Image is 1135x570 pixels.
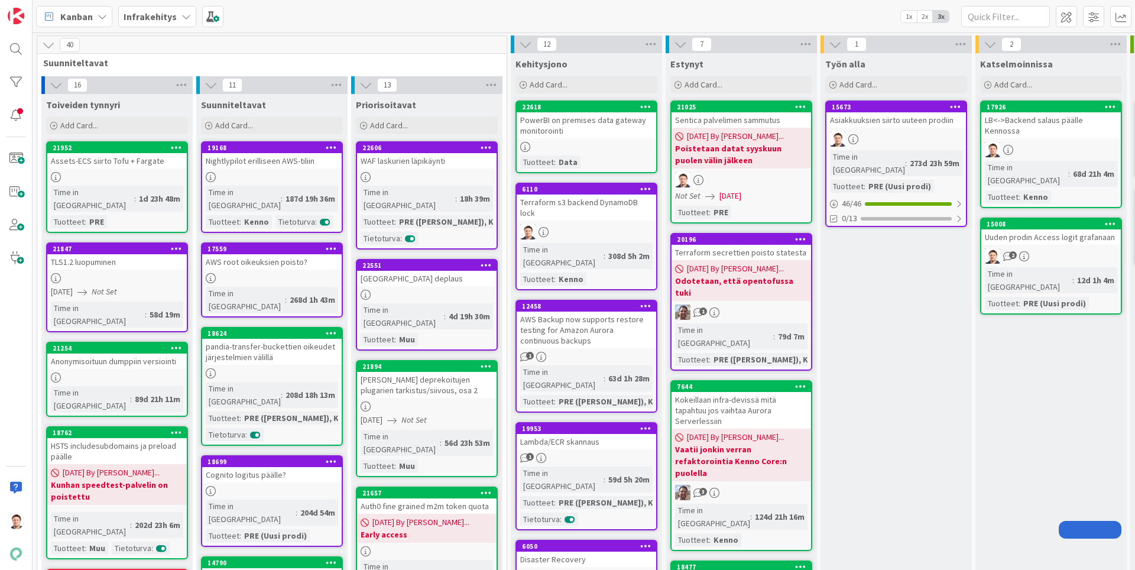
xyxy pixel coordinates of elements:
div: Time in [GEOGRAPHIC_DATA] [51,302,145,328]
span: Add Card... [685,79,722,90]
a: 21952Assets-ECS siirto Tofu + FargateTime in [GEOGRAPHIC_DATA]:1d 23h 48mTuotteet:PRE [46,141,188,233]
div: Kokeillaan infra-devissä mitä tapahtuu jos vaihtaa Aurora Serverlessiin [672,392,811,429]
img: TG [985,248,1000,264]
span: : [709,533,711,546]
div: 21025 [677,103,811,111]
div: 22551 [357,260,497,271]
div: ET [672,305,811,320]
span: [DATE] By [PERSON_NAME]... [372,516,469,529]
div: 12458 [522,302,656,310]
div: 7644Kokeillaan infra-devissä mitä tapahtuu jos vaihtaa Aurora Serverlessiin [672,381,811,429]
div: Auth0 fine grained m2m token quota [357,498,497,514]
span: : [394,333,396,346]
div: Lambda/ECR skannaus [517,434,656,449]
div: PRE (Uusi prodi) [865,180,934,193]
div: Tuotteet [520,273,554,286]
span: [DATE] [361,414,382,426]
span: : [315,215,317,228]
div: PRE ([PERSON_NAME]), K... [556,395,663,408]
span: : [85,542,86,555]
a: 21254Anonymisoituun dumppiin versiointiTime in [GEOGRAPHIC_DATA]:89d 21h 11m [46,342,188,417]
div: Tuotteet [985,190,1019,203]
div: 17926LB<->Backend salaus päälle Kennossa [981,102,1121,138]
span: : [604,250,605,263]
a: 19168Nightlypilot erilliseen AWS-tiliinTime in [GEOGRAPHIC_DATA]:187d 19h 36mTuotteet:KennoTietot... [201,141,343,233]
div: Muu [396,459,418,472]
b: Odotetaan, että opentofussa tuki [675,275,808,299]
a: 17559AWS root oikeuksien poisto?Time in [GEOGRAPHIC_DATA]:268d 1h 43m [201,242,343,318]
div: PRE (Uusi prodi) [241,529,310,542]
div: Time in [GEOGRAPHIC_DATA] [361,430,440,456]
span: [DATE] [51,286,73,298]
span: 2 [1001,37,1022,51]
div: Time in [GEOGRAPHIC_DATA] [206,382,281,408]
span: : [444,310,446,323]
div: 21254 [47,343,187,354]
span: : [554,395,556,408]
div: Muu [396,333,418,346]
div: 18699 [202,456,342,467]
div: 124d 21h 16m [752,510,808,523]
div: 17559 [202,244,342,254]
div: 21657Auth0 fine grained m2m token quota [357,488,497,514]
div: 15008 [987,220,1121,228]
input: Quick Filter... [961,6,1050,27]
div: 12d 1h 4m [1074,274,1117,287]
div: 21847 [47,244,187,254]
div: 22606WAF laskurien läpikäynti [357,142,497,169]
a: 21025Sentica palvelimen sammutus[DATE] By [PERSON_NAME]...Poistetaan datat syyskuun puolen välin ... [670,101,812,224]
div: 22618 [517,102,656,112]
div: PRE ([PERSON_NAME]), K... [241,412,349,425]
div: PRE ([PERSON_NAME]), K... [711,353,818,366]
div: 6110 [522,185,656,193]
div: PRE ([PERSON_NAME]), K... [396,215,504,228]
span: 1 [847,37,867,51]
div: PowerBI on premises data gateway monitorointi [517,112,656,138]
div: Time in [GEOGRAPHIC_DATA] [206,287,285,313]
div: 21952 [53,144,187,152]
div: Nightlypilot erilliseen AWS-tiliin [202,153,342,169]
span: : [85,215,86,228]
span: : [400,232,402,245]
div: TLS1.2 luopuminen [47,254,187,270]
div: Tietoturva [206,428,245,441]
span: : [145,308,147,321]
div: 21657 [357,488,497,498]
div: Time in [GEOGRAPHIC_DATA] [520,243,604,269]
div: 187d 19h 36m [283,192,338,205]
div: Tuotteet [361,333,394,346]
span: : [281,192,283,205]
b: Kunhan speedtest-palvelin on poistettu [51,479,183,503]
span: : [554,273,556,286]
div: Time in [GEOGRAPHIC_DATA] [830,150,905,176]
div: 18624pandia-transfer-buckettien oikeudet järjestelmien välillä [202,328,342,365]
div: LB<->Backend salaus päälle Kennossa [981,112,1121,138]
div: Time in [GEOGRAPHIC_DATA] [985,161,1068,187]
div: 18762HSTS includesubdomains ja preload päälle [47,427,187,464]
div: 46/46 [826,196,966,211]
div: TG [981,248,1121,264]
div: Time in [GEOGRAPHIC_DATA] [675,504,750,530]
div: 79d 7m [775,330,808,343]
span: : [245,428,247,441]
div: Tuotteet [361,215,394,228]
span: [DATE] By [PERSON_NAME]... [687,130,784,142]
span: Add Card... [994,79,1032,90]
div: pandia-transfer-buckettien oikeudet järjestelmien välillä [202,339,342,365]
div: 15008 [981,219,1121,229]
div: PRE ([PERSON_NAME]), K... [556,496,663,509]
span: : [239,412,241,425]
div: [PERSON_NAME] deprekoitujen plugarien tarkistus/siivous, osa 2 [357,372,497,398]
div: Tuotteet [520,395,554,408]
div: 18h 39m [457,192,493,205]
i: Not Set [675,190,701,201]
span: : [394,215,396,228]
div: Tuotteet [675,533,709,546]
span: : [709,206,711,219]
div: 56d 23h 53m [442,436,493,449]
div: Tietoturva [361,232,400,245]
div: 59d 5h 20m [605,473,653,486]
img: TG [8,513,24,529]
span: [DATE] By [PERSON_NAME]... [687,431,784,443]
div: 18624 [202,328,342,339]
